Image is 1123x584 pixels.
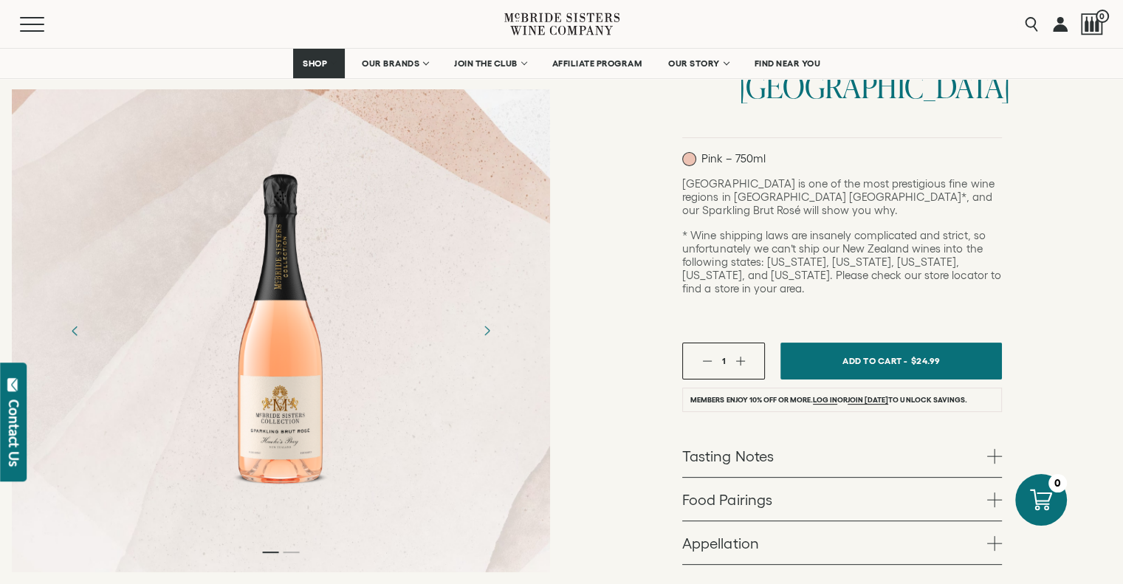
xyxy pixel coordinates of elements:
[552,58,642,69] span: AFFILIATE PROGRAM
[682,434,1002,477] a: Tasting Notes
[682,478,1002,521] a: Food Pairings
[454,58,518,69] span: JOIN THE CLUB
[780,343,1002,379] button: Add To Cart - $24.99
[659,49,738,78] a: OUR STORY
[842,350,907,371] span: Add To Cart -
[20,17,73,32] button: Mobile Menu Trigger
[444,49,535,78] a: JOIN THE CLUB
[283,552,299,553] li: Page dot 2
[1048,474,1067,492] div: 0
[352,49,437,78] a: OUR BRANDS
[543,49,652,78] a: AFFILIATE PROGRAM
[56,312,95,350] button: Previous
[682,388,1002,412] li: Members enjoy 10% off or more. or to unlock savings.
[362,58,419,69] span: OUR BRANDS
[7,399,21,467] div: Contact Us
[262,552,278,553] li: Page dot 1
[1096,10,1109,23] span: 0
[745,49,831,78] a: FIND NEAR YOU
[682,521,1002,564] a: Appellation
[722,356,726,365] span: 1
[293,49,345,78] a: SHOP
[467,312,506,350] button: Next
[755,58,821,69] span: FIND NEAR YOU
[682,229,1000,295] span: * Wine shipping laws are insanely complicated and strict, so unfortunately we can’t ship our New ...
[911,350,941,371] span: $24.99
[303,58,328,69] span: SHOP
[848,396,888,405] a: join [DATE]
[813,396,837,405] a: Log in
[682,177,994,216] span: [GEOGRAPHIC_DATA] is one of the most prestigious fine wine regions in [GEOGRAPHIC_DATA] [GEOGRAPH...
[682,152,765,166] p: Pink – 750ml
[668,58,720,69] span: OUR STORY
